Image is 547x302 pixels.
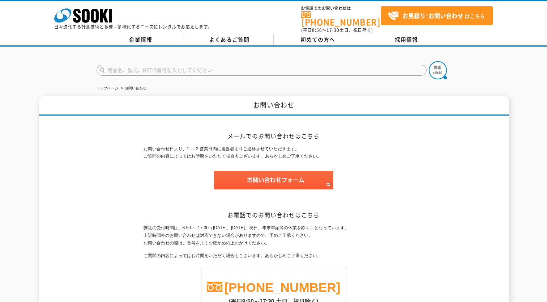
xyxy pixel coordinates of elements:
[214,171,333,189] img: お問い合わせフォーム
[429,61,447,79] img: btn_search.png
[381,6,493,25] a: お見積り･お問い合わせはこちら
[144,132,404,140] h2: メールでのお問い合わせはこちら
[388,11,485,21] span: はこちら
[144,211,404,219] h2: お電話でのお問い合わせはこちら
[144,224,404,247] p: 弊社の受付時間は、8:50 ～ 17:30（[DATE]、[DATE]、祝日、年末年始等の休業を除く）となっています。 上記時間外のお問い合わせは対応できない場合がありますので、予めご了承くださ...
[326,27,339,33] span: 17:30
[214,183,333,188] a: お問い合わせフォーム
[97,34,185,45] a: 企業情報
[185,34,274,45] a: よくあるご質問
[224,280,340,294] a: [PHONE_NUMBER]
[119,85,146,92] li: お問い合わせ
[97,86,118,90] a: トップページ
[274,34,362,45] a: 初めての方へ
[301,27,373,33] span: (平日 ～ 土日、祝日除く)
[301,11,381,26] a: [PHONE_NUMBER]
[54,25,213,29] p: 日々進化する計測技術と多種・多様化するニーズにレンタルでお応えします。
[312,27,322,33] span: 8:50
[300,35,335,43] span: 初めての方へ
[39,96,509,116] h1: お問い合わせ
[144,145,404,160] p: お問い合わせ日より、1 ～ 2 営業日内に担当者よりご連絡させていただきます。 ご質問の内容によってはお時間をいただく場合もございます。あらかじめご了承ください。
[144,252,404,260] p: ご質問の内容によってはお時間をいただく場合もございます。あらかじめご了承ください。
[97,65,427,76] input: 商品名、型式、NETIS番号を入力してください
[362,34,451,45] a: 採用情報
[402,11,463,20] strong: お見積り･お問い合わせ
[301,6,381,11] span: お電話でのお問い合わせは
